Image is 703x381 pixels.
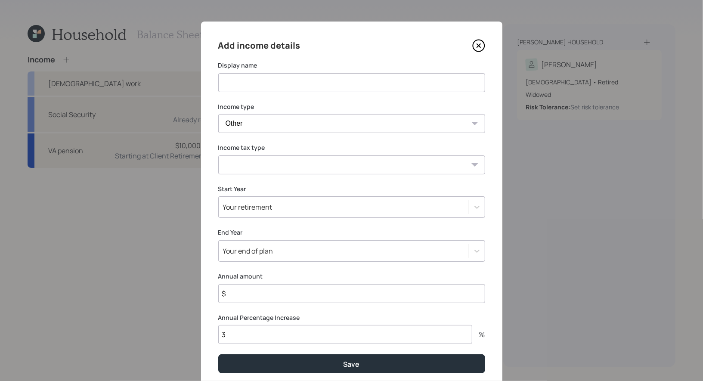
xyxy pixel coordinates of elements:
[218,228,485,237] label: End Year
[218,354,485,373] button: Save
[218,61,485,70] label: Display name
[218,143,485,152] label: Income tax type
[218,272,485,281] label: Annual amount
[223,246,273,256] div: Your end of plan
[472,331,485,338] div: %
[218,185,485,193] label: Start Year
[218,39,300,53] h4: Add income details
[344,359,360,369] div: Save
[223,202,273,212] div: Your retirement
[218,313,485,322] label: Annual Percentage Increase
[218,102,485,111] label: Income type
